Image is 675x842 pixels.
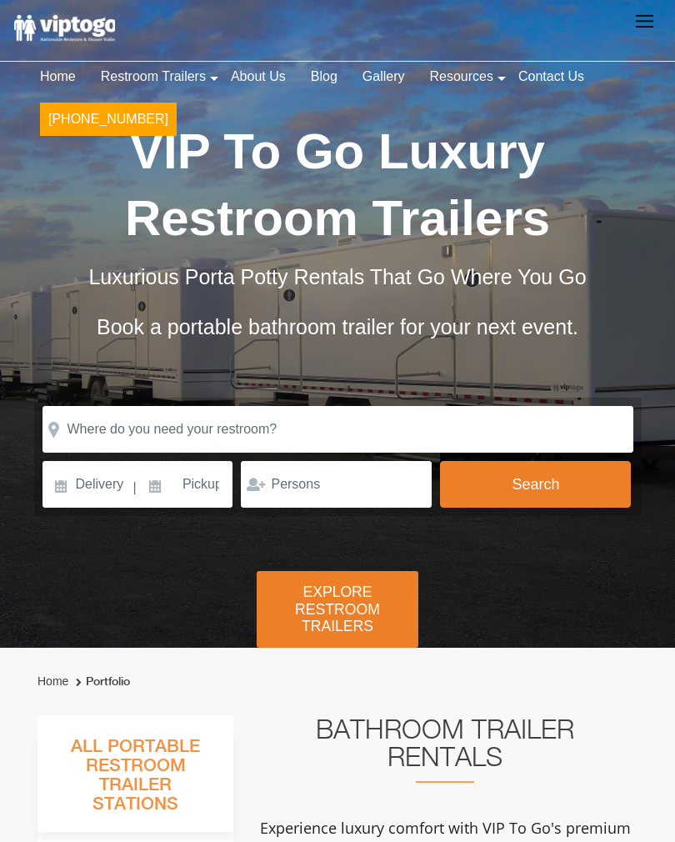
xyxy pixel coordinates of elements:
a: [PHONE_NUMBER] [27,101,189,146]
button: [PHONE_NUMBER] [40,103,177,136]
span: | [132,461,136,514]
span: Book a portable bathroom trailer for your next event. [97,315,578,338]
span: Luxurious Porta Potty Rentals That Go Where You Go [88,265,586,288]
div: Explore Restroom Trailers [257,571,418,648]
h2: Bathroom Trailer Rentals [256,715,634,783]
a: Gallery [350,58,417,95]
input: Where do you need your restroom? [42,406,633,453]
li: Portfolio [72,672,130,692]
a: About Us [218,58,298,95]
h3: All Portable Restroom Trailer Stations [37,732,233,832]
button: Search [440,461,631,508]
input: Pickup [137,461,232,508]
a: Contact Us [506,58,597,95]
a: Blog [298,58,350,95]
a: Home [37,674,68,688]
a: Home [27,58,88,95]
a: Resources [417,58,505,95]
a: Restroom Trailers [88,58,218,95]
input: Delivery [42,461,132,508]
input: Persons [241,461,432,508]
